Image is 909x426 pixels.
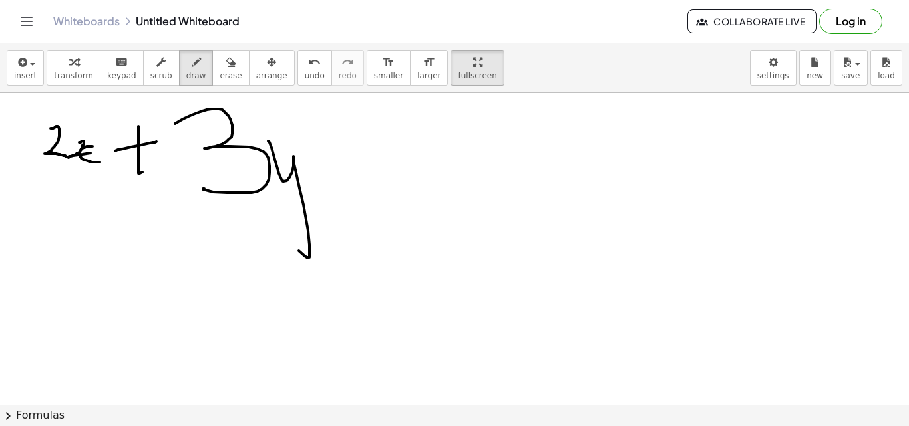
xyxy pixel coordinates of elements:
button: transform [47,50,100,86]
button: save [834,50,868,86]
span: settings [757,71,789,80]
button: draw [179,50,214,86]
button: new [799,50,831,86]
span: insert [14,71,37,80]
span: larger [417,71,441,80]
button: settings [750,50,797,86]
button: scrub [143,50,180,86]
span: save [841,71,860,80]
button: fullscreen [451,50,504,86]
button: Collaborate Live [687,9,817,33]
button: keyboardkeypad [100,50,144,86]
span: keypad [107,71,136,80]
span: erase [220,71,242,80]
span: arrange [256,71,287,80]
a: Whiteboards [53,15,120,28]
button: Log in [819,9,882,34]
i: keyboard [115,54,128,70]
span: draw [186,71,206,80]
i: redo [341,54,354,70]
i: format_size [423,54,435,70]
button: redoredo [331,50,364,86]
span: new [807,71,823,80]
button: Toggle navigation [16,11,37,32]
span: load [878,71,895,80]
button: arrange [249,50,295,86]
button: undoundo [297,50,332,86]
span: fullscreen [458,71,496,80]
button: format_sizelarger [410,50,448,86]
span: Collaborate Live [699,15,805,27]
button: erase [212,50,249,86]
span: transform [54,71,93,80]
span: redo [339,71,357,80]
button: insert [7,50,44,86]
i: undo [308,54,321,70]
span: undo [305,71,325,80]
span: scrub [150,71,172,80]
span: smaller [374,71,403,80]
button: load [870,50,902,86]
button: format_sizesmaller [367,50,411,86]
i: format_size [382,54,395,70]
